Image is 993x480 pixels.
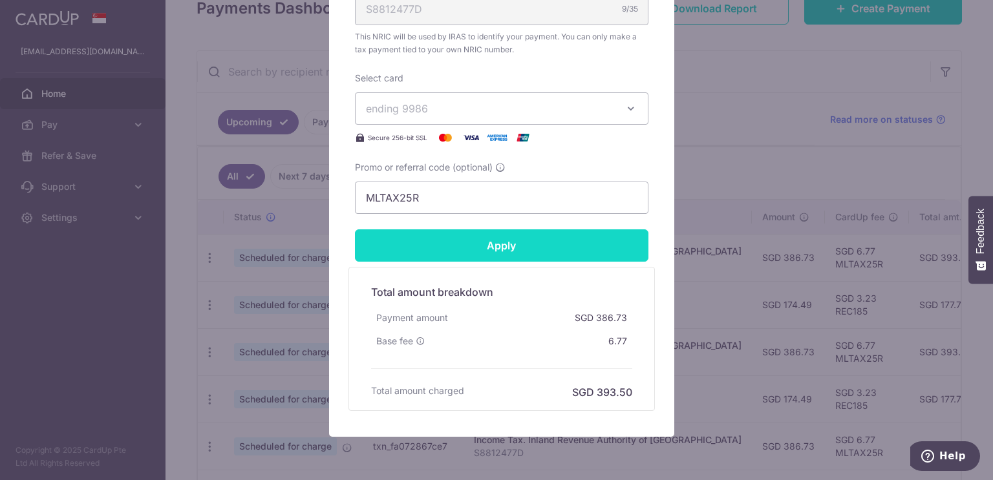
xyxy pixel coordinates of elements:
h6: Total amount charged [371,384,464,397]
span: Secure 256-bit SSL [368,132,427,143]
span: Promo or referral code (optional) [355,161,493,174]
button: Feedback - Show survey [968,196,993,284]
span: This NRIC will be used by IRAS to identify your payment. You can only make a tax payment tied to ... [355,30,648,56]
iframe: Opens a widget where you can find more information [910,441,980,474]
img: UnionPay [510,130,536,145]
input: Apply [355,229,648,262]
img: Visa [458,130,484,145]
h5: Total amount breakdown [371,284,632,300]
div: Payment amount [371,306,453,329]
span: Feedback [975,209,987,254]
label: Select card [355,72,403,85]
img: Mastercard [432,130,458,145]
div: SGD 386.73 [570,306,632,329]
button: ending 9986 [355,92,648,125]
h6: SGD 393.50 [572,384,632,400]
span: ending 9986 [366,102,428,115]
div: 6.77 [603,329,632,353]
span: Base fee [376,335,413,348]
div: 9/35 [622,3,638,16]
img: American Express [484,130,510,145]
